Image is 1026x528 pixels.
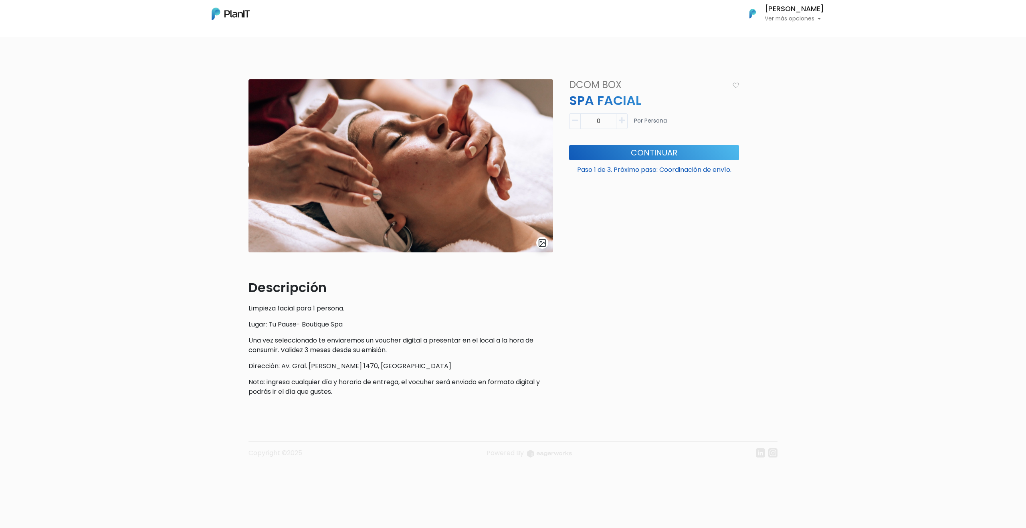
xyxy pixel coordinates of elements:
span: translation missing: es.layouts.footer.powered_by [487,448,524,457]
img: gallery-light [538,238,547,248]
p: Dirección: Av. Gral. [PERSON_NAME] 1470, [GEOGRAPHIC_DATA] [248,361,553,371]
button: PlanIt Logo [PERSON_NAME] Ver más opciones [739,3,824,24]
img: PlanIt Logo [212,8,250,20]
h4: Dcom Box [564,79,729,91]
button: Continuar [569,145,739,160]
img: PlanIt Logo [744,5,761,22]
p: Lugar: Tu Pause- Boutique Spa [248,320,553,329]
p: Limpieza facial para 1 persona. [248,304,553,313]
img: heart_icon [733,83,739,88]
p: Por Persona [634,117,667,132]
a: Powered By [487,448,572,464]
img: linkedin-cc7d2dbb1a16aff8e18f147ffe980d30ddd5d9e01409788280e63c91fc390ff4.svg [756,448,765,457]
p: Paso 1 de 3. Próximo paso: Coordinación de envío. [569,162,739,175]
p: Descripción [248,278,553,297]
p: Una vez seleccionado te enviaremos un voucher digital a presentar en el local a la hora de consum... [248,336,553,355]
img: instagram-7ba2a2629254302ec2a9470e65da5de918c9f3c9a63008f8abed3140a32961bf.svg [768,448,778,457]
img: logo_eagerworks-044938b0bf012b96b195e05891a56339191180c2d98ce7df62ca656130a436fa.svg [527,450,572,457]
p: SPA FACIAL [564,91,744,110]
h6: [PERSON_NAME] [765,6,824,13]
p: Ver más opciones [765,16,824,22]
p: Copyright ©2025 [248,448,302,464]
img: 2AAA59ED-4AB8-4286-ADA8-D238202BF1A2.jpeg [248,79,553,252]
p: Nota: ingresa cualquier día y horario de entrega, el vocuher será enviado en formato digital y po... [248,377,553,397]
